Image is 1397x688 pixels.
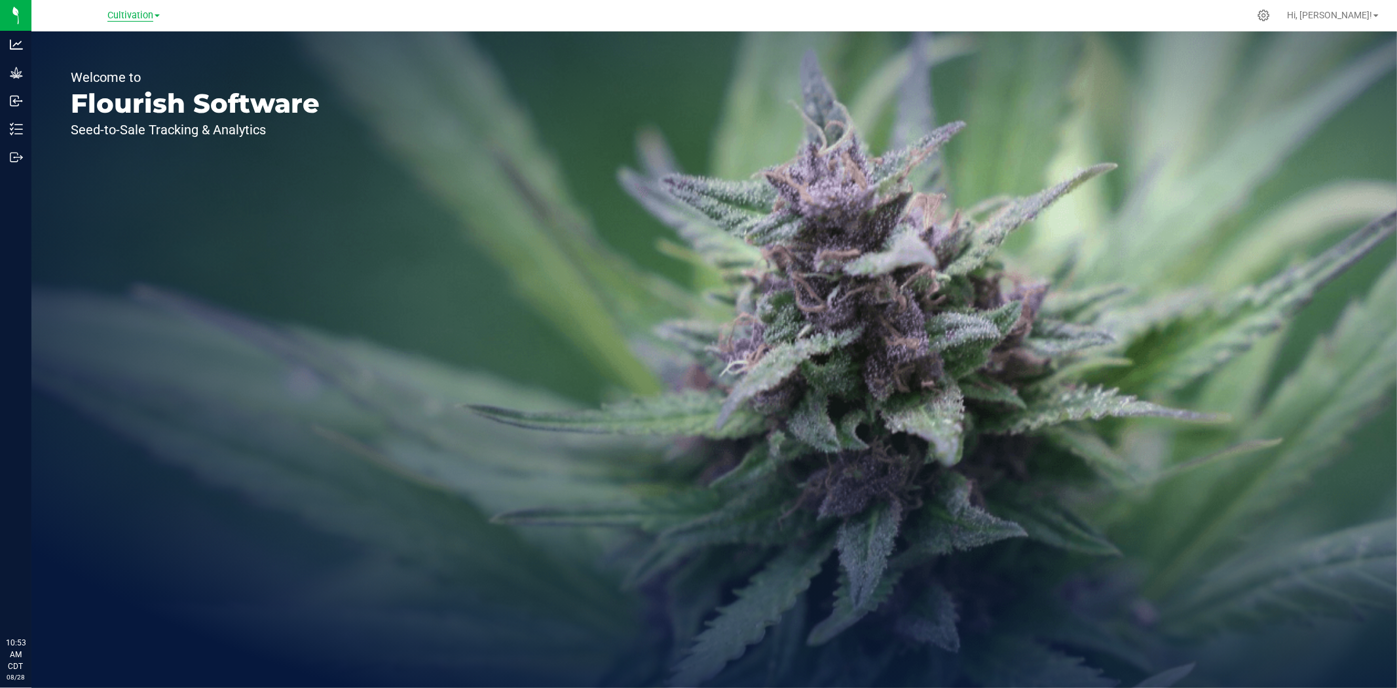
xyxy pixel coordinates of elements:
span: Hi, [PERSON_NAME]! [1287,10,1372,20]
inline-svg: Outbound [10,151,23,164]
p: Welcome to [71,71,320,84]
p: 10:53 AM CDT [6,637,26,672]
inline-svg: Analytics [10,38,23,51]
p: Seed-to-Sale Tracking & Analytics [71,123,320,136]
p: 08/28 [6,672,26,682]
div: Manage settings [1256,9,1272,22]
inline-svg: Inventory [10,123,23,136]
p: Flourish Software [71,90,320,117]
inline-svg: Grow [10,66,23,79]
inline-svg: Inbound [10,94,23,107]
span: Cultivation [107,10,153,22]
